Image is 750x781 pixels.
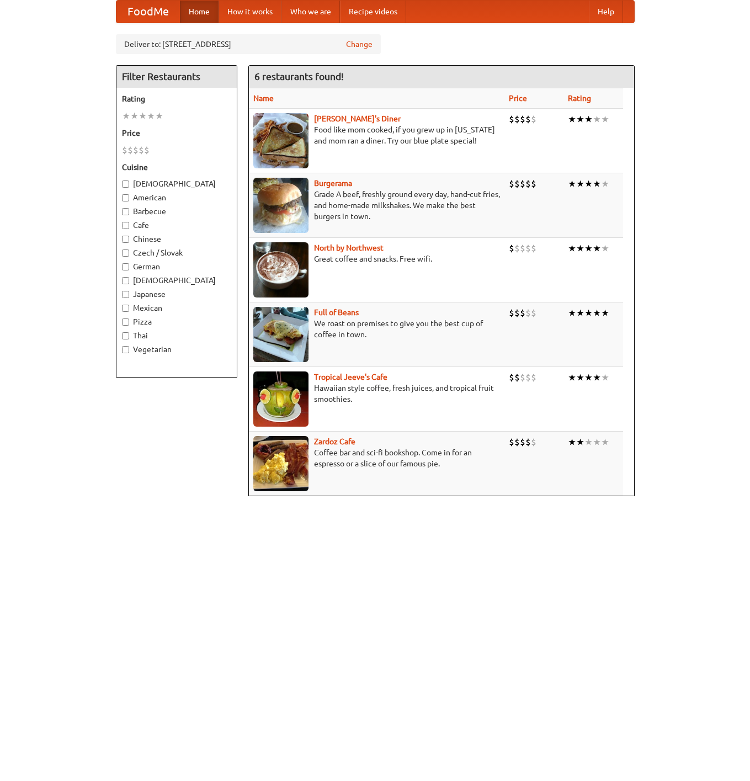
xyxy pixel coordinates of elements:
[531,307,536,319] li: $
[314,373,387,381] a: Tropical Jeeve's Cafe
[576,371,584,384] li: ★
[584,242,593,254] li: ★
[593,242,601,254] li: ★
[253,124,500,146] p: Food like mom cooked, if you grew up in [US_STATE] and mom ran a diner. Try our blue plate special!
[601,371,609,384] li: ★
[314,179,352,188] b: Burgerama
[601,242,609,254] li: ★
[122,178,231,189] label: [DEMOGRAPHIC_DATA]
[593,178,601,190] li: ★
[584,307,593,319] li: ★
[520,242,525,254] li: $
[122,162,231,173] h5: Cuisine
[122,192,231,203] label: American
[122,275,231,286] label: [DEMOGRAPHIC_DATA]
[520,436,525,448] li: $
[584,371,593,384] li: ★
[593,113,601,125] li: ★
[122,127,231,139] h5: Price
[180,1,219,23] a: Home
[576,113,584,125] li: ★
[525,178,531,190] li: $
[514,113,520,125] li: $
[281,1,340,23] a: Who we are
[509,307,514,319] li: $
[122,263,129,270] input: German
[253,242,308,297] img: north.jpg
[568,436,576,448] li: ★
[509,436,514,448] li: $
[525,371,531,384] li: $
[144,144,150,156] li: $
[122,346,129,353] input: Vegetarian
[122,208,129,215] input: Barbecue
[514,242,520,254] li: $
[127,144,133,156] li: $
[531,178,536,190] li: $
[122,330,231,341] label: Thai
[122,247,231,258] label: Czech / Slovak
[130,110,139,122] li: ★
[139,144,144,156] li: $
[122,289,231,300] label: Japanese
[593,371,601,384] li: ★
[116,34,381,54] div: Deliver to: [STREET_ADDRESS]
[122,261,231,272] label: German
[122,291,129,298] input: Japanese
[314,243,384,252] b: North by Northwest
[601,113,609,125] li: ★
[525,113,531,125] li: $
[122,302,231,314] label: Mexican
[584,178,593,190] li: ★
[253,178,308,233] img: burgerama.jpg
[253,113,308,168] img: sallys.jpg
[531,436,536,448] li: $
[253,189,500,222] p: Grade A beef, freshly ground every day, hand-cut fries, and home-made milkshakes. We make the bes...
[122,110,130,122] li: ★
[584,436,593,448] li: ★
[568,113,576,125] li: ★
[314,437,355,446] a: Zardoz Cafe
[584,113,593,125] li: ★
[122,332,129,339] input: Thai
[525,242,531,254] li: $
[568,371,576,384] li: ★
[531,242,536,254] li: $
[601,307,609,319] li: ★
[122,249,129,257] input: Czech / Slovak
[568,178,576,190] li: ★
[122,93,231,104] h5: Rating
[593,436,601,448] li: ★
[601,436,609,448] li: ★
[568,242,576,254] li: ★
[509,242,514,254] li: $
[589,1,623,23] a: Help
[340,1,406,23] a: Recipe videos
[122,144,127,156] li: $
[531,113,536,125] li: $
[122,180,129,188] input: [DEMOGRAPHIC_DATA]
[509,178,514,190] li: $
[253,447,500,469] p: Coffee bar and sci-fi bookshop. Come in for an espresso or a slice of our famous pie.
[520,178,525,190] li: $
[254,71,344,82] ng-pluralize: 6 restaurants found!
[509,371,514,384] li: $
[314,308,359,317] a: Full of Beans
[253,94,274,103] a: Name
[314,114,401,123] a: [PERSON_NAME]'s Diner
[509,113,514,125] li: $
[531,371,536,384] li: $
[576,307,584,319] li: ★
[122,222,129,229] input: Cafe
[253,318,500,340] p: We roast on premises to give you the best cup of coffee in town.
[525,436,531,448] li: $
[568,94,591,103] a: Rating
[122,344,231,355] label: Vegetarian
[346,39,373,50] a: Change
[122,277,129,284] input: [DEMOGRAPHIC_DATA]
[116,66,237,88] h4: Filter Restaurants
[155,110,163,122] li: ★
